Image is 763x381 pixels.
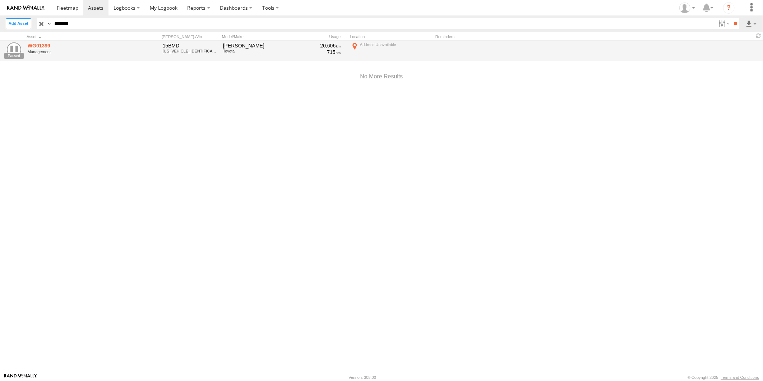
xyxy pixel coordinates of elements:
[28,42,126,49] a: WG01399
[754,33,763,40] span: Refresh
[688,375,759,380] div: © Copyright 2025 -
[223,49,286,53] div: Toyota
[7,42,21,57] a: View Asset Details
[677,3,698,13] div: Zarni Lwin
[4,374,37,381] a: Visit our Website
[223,42,286,49] div: Prado
[350,41,433,61] label: Click to View Current Location
[723,2,735,14] i: ?
[291,49,341,55] div: 715
[291,42,341,49] div: 20,606
[163,42,218,49] div: 15BMD
[28,50,126,54] div: undefined
[163,49,218,53] div: JTEBR3FJ50K323475
[349,375,376,380] div: Version: 308.00
[745,18,757,29] label: Export results as...
[350,34,433,39] div: Location
[162,34,219,39] div: [PERSON_NAME]./Vin
[716,18,731,29] label: Search Filter Options
[6,18,31,29] label: Create New Asset
[290,34,347,39] div: Usage
[46,18,52,29] label: Search Query
[435,34,550,39] div: Reminders
[7,5,45,10] img: rand-logo.svg
[222,34,287,39] div: Model/Make
[721,375,759,380] a: Terms and Conditions
[27,34,127,39] div: Click to Sort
